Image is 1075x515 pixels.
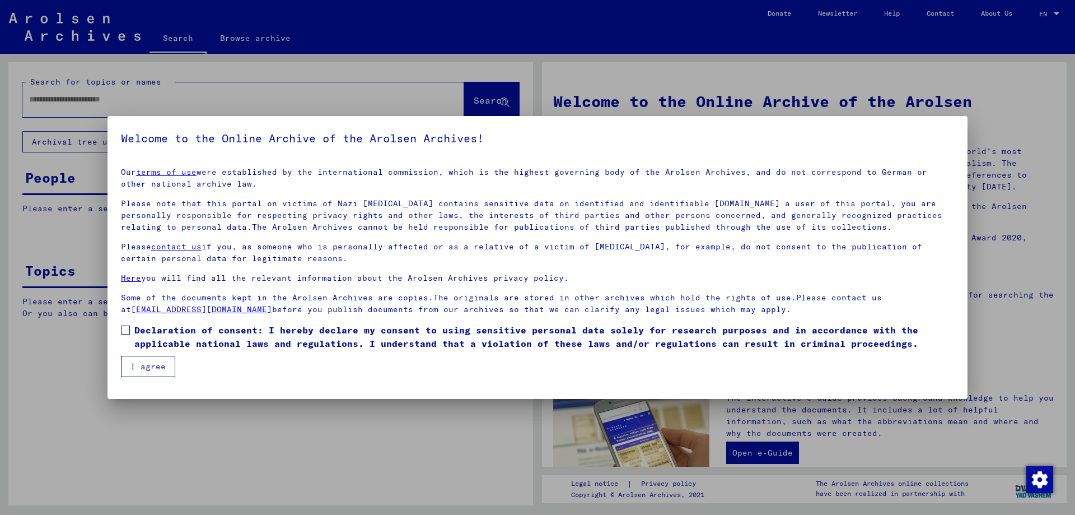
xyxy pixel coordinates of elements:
[1026,466,1053,493] div: Change consent
[121,273,141,283] a: Here
[121,292,954,316] p: Some of the documents kept in the Arolsen Archives are copies.The originals are stored in other a...
[121,166,954,190] p: Our were established by the international commission, which is the highest governing body of the ...
[136,167,197,177] a: terms of use
[121,272,954,284] p: you will find all the relevant information about the Arolsen Archives privacy policy.
[121,356,175,377] button: I agree
[1026,466,1053,493] img: Change consent
[121,241,954,265] p: Please if you, as someone who is personally affected or as a relative of a victim of [MEDICAL_DAT...
[121,129,954,147] h5: Welcome to the Online Archive of the Arolsen Archives!
[131,304,272,314] a: [EMAIL_ADDRESS][DOMAIN_NAME]
[121,198,954,233] p: Please note that this portal on victims of Nazi [MEDICAL_DATA] contains sensitive data on identif...
[151,242,202,252] a: contact us
[134,323,954,350] span: Declaration of consent: I hereby declare my consent to using sensitive personal data solely for r...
